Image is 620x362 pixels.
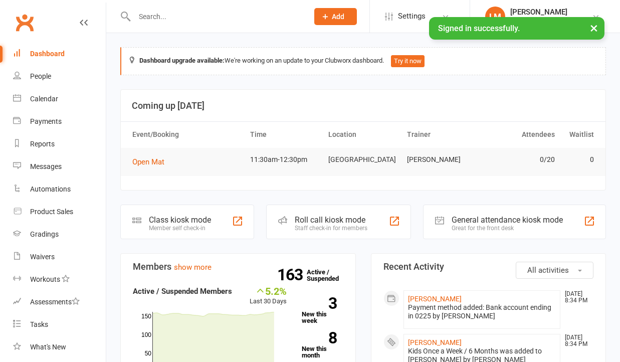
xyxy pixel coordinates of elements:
a: Workouts [13,268,106,291]
div: What's New [30,343,66,351]
div: Tasks [30,320,48,328]
th: Waitlist [559,122,598,147]
div: Dashboard [30,50,65,58]
a: [PERSON_NAME] [408,295,462,303]
div: Roll call kiosk mode [295,215,367,225]
button: Open Mat [132,156,171,168]
button: × [585,17,603,39]
th: Attendees [481,122,559,147]
div: Waivers [30,253,55,261]
div: Member self check-in [149,225,211,232]
div: Reports [30,140,55,148]
div: Payments [30,117,62,125]
a: Reports [13,133,106,155]
a: Gradings [13,223,106,246]
strong: Active / Suspended Members [133,287,232,296]
a: Assessments [13,291,106,313]
span: Open Mat [132,157,164,166]
div: People [30,72,51,80]
a: Clubworx [12,10,37,35]
div: Product Sales [30,208,73,216]
div: We're working on an update to your Clubworx dashboard. [120,47,606,75]
div: Messages [30,162,62,170]
time: [DATE] 8:34 PM [560,334,593,347]
div: Class kiosk mode [149,215,211,225]
input: Search... [131,10,301,24]
td: [PERSON_NAME] [402,148,481,171]
strong: 8 [302,330,337,345]
a: Automations [13,178,106,201]
a: Tasks [13,313,106,336]
a: Product Sales [13,201,106,223]
time: [DATE] 8:34 PM [560,291,593,304]
td: 11:30am-12:30pm [246,148,324,171]
a: Waivers [13,246,106,268]
th: Location [324,122,402,147]
div: Calendar [30,95,58,103]
h3: Members [133,262,343,272]
span: Add [332,13,344,21]
span: Settings [398,5,426,28]
a: Calendar [13,88,106,110]
th: Event/Booking [128,122,246,147]
a: show more [174,263,212,272]
div: LM [485,7,505,27]
button: Add [314,8,357,25]
a: [PERSON_NAME] [408,338,462,346]
a: 3New this week [302,297,343,324]
div: General attendance kiosk mode [452,215,563,225]
button: All activities [516,262,593,279]
a: Dashboard [13,43,106,65]
th: Time [246,122,324,147]
div: Origem Brazilian Jiu-Jitsu [510,17,590,26]
a: Messages [13,155,106,178]
h3: Recent Activity [383,262,594,272]
strong: 163 [277,267,307,282]
div: Staff check-in for members [295,225,367,232]
div: [PERSON_NAME] [510,8,590,17]
div: Last 30 Days [250,285,287,307]
th: Trainer [402,122,481,147]
h3: Coming up [DATE] [132,101,594,111]
a: Payments [13,110,106,133]
button: Try it now [391,55,425,67]
div: Automations [30,185,71,193]
strong: 3 [302,296,337,311]
a: 163Active / Suspended [307,261,351,289]
div: Great for the front desk [452,225,563,232]
div: Workouts [30,275,60,283]
div: Payment method added: Bank account ending in 0225 by [PERSON_NAME] [408,303,556,320]
strong: Dashboard upgrade available: [139,57,225,64]
a: 8New this month [302,332,343,358]
td: 0 [559,148,598,171]
td: [GEOGRAPHIC_DATA] [324,148,402,171]
div: Gradings [30,230,59,238]
a: What's New [13,336,106,358]
div: Assessments [30,298,80,306]
span: Signed in successfully. [438,24,520,33]
td: 0/20 [481,148,559,171]
div: 5.2% [250,285,287,296]
span: All activities [527,266,569,275]
a: People [13,65,106,88]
